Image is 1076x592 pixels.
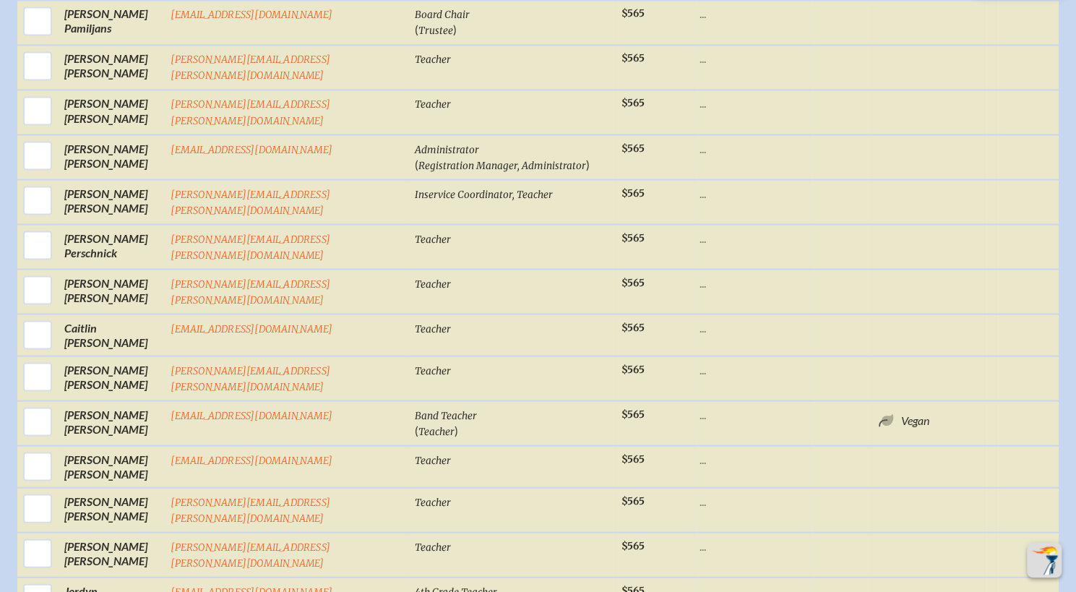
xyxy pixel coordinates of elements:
[171,541,330,569] a: [PERSON_NAME][EMAIL_ADDRESS][PERSON_NAME][DOMAIN_NAME]
[621,97,645,109] span: $565
[415,53,451,66] span: Teacher
[59,90,165,134] td: [PERSON_NAME] [PERSON_NAME]
[700,96,804,111] p: ...
[586,157,590,171] span: )
[415,143,479,155] span: Administrator
[415,541,451,553] span: Teacher
[415,364,451,377] span: Teacher
[621,52,645,64] span: $565
[700,7,804,21] p: ...
[700,452,804,466] p: ...
[415,278,451,290] span: Teacher
[415,454,451,466] span: Teacher
[59,314,165,356] td: Caitlin [PERSON_NAME]
[171,322,332,335] a: [EMAIL_ADDRESS][DOMAIN_NAME]
[700,186,804,200] p: ...
[418,159,586,171] span: Registration Manager, Administrator
[415,22,418,36] span: (
[621,186,645,199] span: $565
[59,179,165,224] td: [PERSON_NAME] [PERSON_NAME]
[59,445,165,487] td: [PERSON_NAME] [PERSON_NAME]
[59,400,165,445] td: [PERSON_NAME] [PERSON_NAME]
[415,496,451,508] span: Teacher
[171,496,330,524] a: [PERSON_NAME][EMAIL_ADDRESS][PERSON_NAME][DOMAIN_NAME]
[700,407,804,421] p: ...
[700,141,804,155] p: ...
[415,157,418,171] span: (
[621,539,645,552] span: $565
[171,364,330,392] a: [PERSON_NAME][EMAIL_ADDRESS][PERSON_NAME][DOMAIN_NAME]
[621,321,645,333] span: $565
[418,25,453,37] span: Trustee
[700,275,804,290] p: ...
[171,143,332,155] a: [EMAIL_ADDRESS][DOMAIN_NAME]
[171,454,332,466] a: [EMAIL_ADDRESS][DOMAIN_NAME]
[621,452,645,465] span: $565
[621,408,645,420] span: $565
[621,7,645,20] span: $565
[415,409,477,421] span: Band Teacher
[415,423,418,437] span: (
[415,233,451,245] span: Teacher
[621,276,645,288] span: $565
[171,9,332,21] a: [EMAIL_ADDRESS][DOMAIN_NAME]
[59,134,165,179] td: [PERSON_NAME] [PERSON_NAME]
[700,539,804,553] p: ...
[901,413,929,427] span: Vegan
[171,53,330,82] a: [PERSON_NAME][EMAIL_ADDRESS][PERSON_NAME][DOMAIN_NAME]
[171,278,330,306] a: [PERSON_NAME][EMAIL_ADDRESS][PERSON_NAME][DOMAIN_NAME]
[700,51,804,66] p: ...
[455,423,458,437] span: )
[700,320,804,335] p: ...
[415,188,553,200] span: Inservice Coordinator, Teacher
[59,224,165,269] td: [PERSON_NAME] Perschnick
[59,487,165,532] td: [PERSON_NAME] [PERSON_NAME]
[171,233,330,261] a: [PERSON_NAME][EMAIL_ADDRESS][PERSON_NAME][DOMAIN_NAME]
[621,142,645,154] span: $565
[171,409,332,421] a: [EMAIL_ADDRESS][DOMAIN_NAME]
[415,9,470,21] span: Board Chair
[621,494,645,507] span: $565
[700,231,804,245] p: ...
[621,363,645,375] span: $565
[415,322,451,335] span: Teacher
[700,494,804,508] p: ...
[453,22,457,36] span: )
[418,425,455,437] span: Teacher
[59,45,165,90] td: [PERSON_NAME] [PERSON_NAME]
[171,188,330,216] a: [PERSON_NAME][EMAIL_ADDRESS][PERSON_NAME][DOMAIN_NAME]
[59,356,165,400] td: [PERSON_NAME] [PERSON_NAME]
[59,532,165,577] td: [PERSON_NAME] [PERSON_NAME]
[621,231,645,244] span: $565
[415,98,451,111] span: Teacher
[171,98,330,126] a: [PERSON_NAME][EMAIL_ADDRESS][PERSON_NAME][DOMAIN_NAME]
[1027,543,1062,578] button: Scroll Top
[1030,546,1059,575] img: To the top
[59,269,165,314] td: [PERSON_NAME] [PERSON_NAME]
[700,362,804,377] p: ...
